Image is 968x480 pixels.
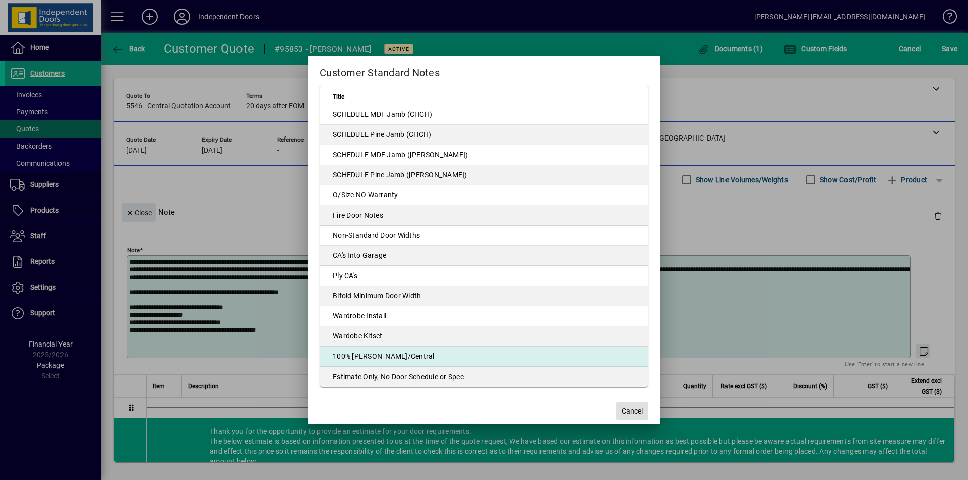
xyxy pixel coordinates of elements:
[320,286,648,306] td: Bifold Minimum Door Width
[320,125,648,145] td: SCHEDULE Pine Jamb (CHCH)
[333,91,344,102] span: Title
[320,165,648,185] td: SCHEDULE Pine Jamb ([PERSON_NAME])
[320,205,648,226] td: Fire Door Notes
[320,306,648,326] td: Wardrobe Install
[320,105,648,125] td: SCHEDULE MDF Jamb (CHCH)
[320,326,648,347] td: Wardobe Kitset
[320,226,648,246] td: Non-Standard Door Widths
[320,266,648,286] td: Ply CA's
[320,367,648,387] td: Estimate Only, No Door Schedule or Spec
[320,246,648,266] td: CA's Into Garage
[616,402,648,420] button: Cancel
[320,347,648,367] td: 100% [PERSON_NAME]/Central
[308,56,660,85] h2: Customer Standard Notes
[320,145,648,165] td: SCHEDULE MDF Jamb ([PERSON_NAME])
[320,185,648,205] td: O/Size NO Warranty
[622,406,643,417] span: Cancel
